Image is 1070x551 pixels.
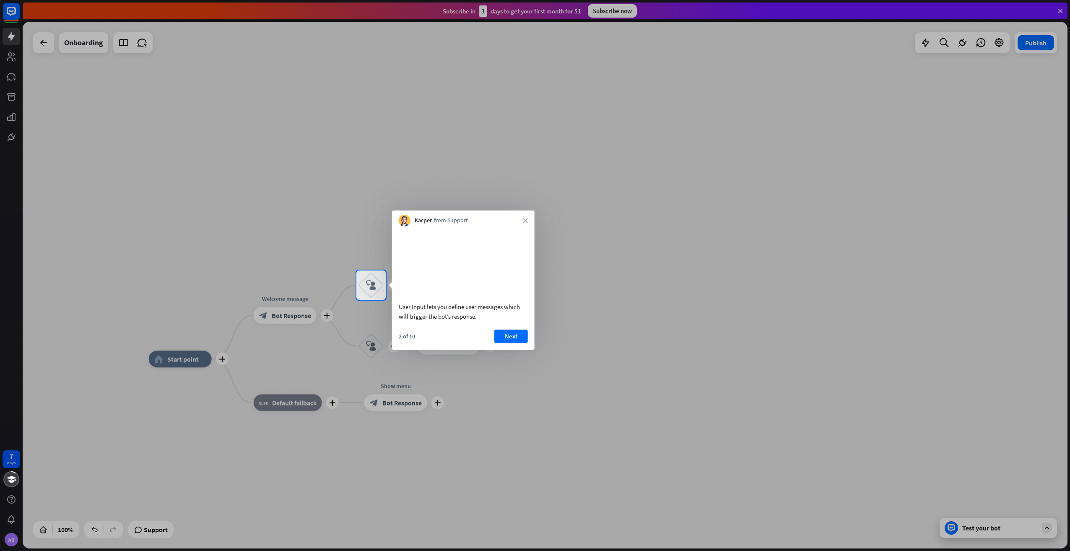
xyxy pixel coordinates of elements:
[399,302,528,321] div: User Input lets you define user messages which will trigger the bot’s response.
[415,216,432,225] span: Kacper
[523,218,528,223] i: close
[494,330,528,343] button: Next
[366,280,376,290] i: block_user_input
[434,216,468,225] span: from Support
[399,333,415,340] div: 2 of 10
[7,3,32,29] button: Open LiveChat chat widget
